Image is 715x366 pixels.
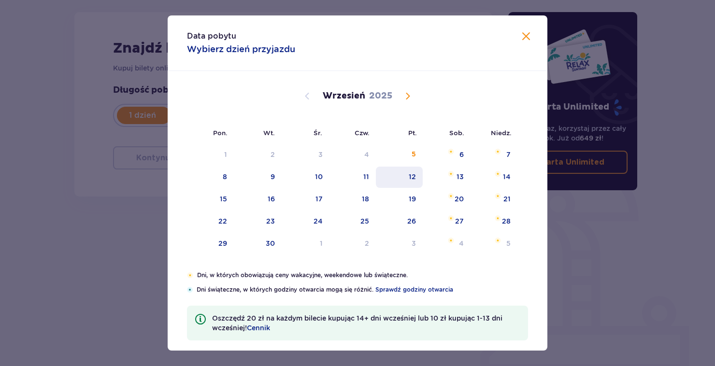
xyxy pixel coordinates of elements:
[423,144,471,166] td: sobota, 6 września 2025
[471,167,517,188] td: niedziela, 14 września 2025
[187,167,234,188] td: poniedziałek, 8 września 2025
[282,167,329,188] td: środa, 10 września 2025
[213,129,228,137] small: Pon.
[471,189,517,210] td: niedziela, 21 września 2025
[271,172,275,182] div: 9
[187,189,234,210] td: poniedziałek, 15 września 2025
[268,194,275,204] div: 16
[234,144,282,166] td: Not available. wtorek, 2 września 2025
[457,172,464,182] div: 13
[362,194,369,204] div: 18
[220,194,227,204] div: 15
[234,167,282,188] td: wtorek, 9 września 2025
[449,129,464,137] small: Sob.
[459,150,464,159] div: 6
[318,150,323,159] div: 3
[271,150,275,159] div: 2
[408,129,417,137] small: Pt.
[376,167,423,188] td: piątek, 12 września 2025
[363,172,369,182] div: 11
[315,172,323,182] div: 10
[282,144,329,166] td: Not available. środa, 3 września 2025
[471,144,517,166] td: niedziela, 7 września 2025
[234,189,282,210] td: wtorek, 16 września 2025
[187,43,295,55] p: Wybierz dzień przyjazdu
[187,144,234,166] td: Not available. poniedziałek, 1 września 2025
[409,172,416,182] div: 12
[223,172,227,182] div: 8
[376,144,423,166] td: Not available. piątek, 5 września 2025
[491,129,512,137] small: Niedz.
[329,189,376,210] td: czwartek, 18 września 2025
[168,71,547,271] div: Calendar
[412,150,416,159] div: 5
[355,129,370,137] small: Czw.
[323,90,365,102] p: Wrzesień
[364,150,369,159] div: 4
[423,189,471,210] td: sobota, 20 września 2025
[423,167,471,188] td: sobota, 13 września 2025
[187,31,236,42] p: Data pobytu
[282,189,329,210] td: środa, 17 września 2025
[409,194,416,204] div: 19
[376,189,423,210] td: piątek, 19 września 2025
[224,150,227,159] div: 1
[315,194,323,204] div: 17
[263,129,275,137] small: Wt.
[329,144,376,166] td: Not available. czwartek, 4 września 2025
[455,194,464,204] div: 20
[329,167,376,188] td: czwartek, 11 września 2025
[369,90,392,102] p: 2025
[314,129,322,137] small: Śr.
